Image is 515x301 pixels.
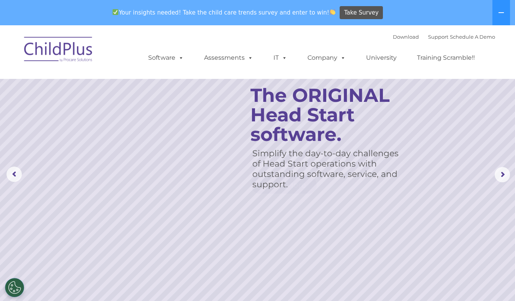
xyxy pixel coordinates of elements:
rs-layer: The ORIGINAL Head Start software. [250,85,411,144]
img: 👏 [330,9,335,15]
a: Take Survey [340,6,383,20]
img: ChildPlus by Procare Solutions [20,31,97,70]
a: Support [428,34,448,40]
a: Download [393,34,419,40]
a: IT [266,50,295,65]
a: Assessments [196,50,261,65]
iframe: Chat Widget [390,218,515,301]
span: Last name [106,51,130,56]
a: Company [300,50,353,65]
span: Take Survey [344,6,379,20]
button: Cookies Settings [5,278,24,297]
img: ✅ [113,9,118,15]
font: | [393,34,495,40]
rs-layer: Simplify the day-to-day challenges of Head Start operations with outstanding software, service, a... [252,148,403,190]
span: Your insights needed! Take the child care trends survey and enter to win! [110,5,339,20]
a: Learn More [251,176,317,194]
a: Training Scramble!! [409,50,482,65]
a: Schedule A Demo [450,34,495,40]
a: Software [141,50,191,65]
span: Phone number [106,82,139,88]
a: University [358,50,404,65]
